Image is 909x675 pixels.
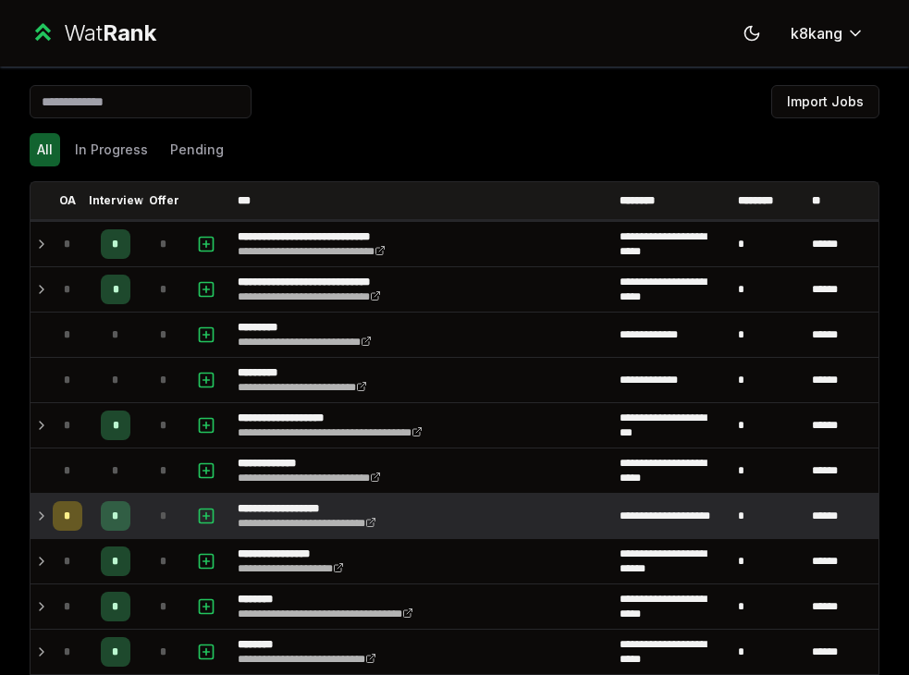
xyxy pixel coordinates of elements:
a: WatRank [30,18,156,48]
button: k8kang [776,17,879,50]
span: Rank [103,19,156,46]
button: Import Jobs [771,85,879,118]
button: In Progress [68,133,155,166]
p: Offer [149,193,179,208]
span: k8kang [791,22,842,44]
button: Pending [163,133,231,166]
button: All [30,133,60,166]
div: Wat [64,18,156,48]
p: OA [59,193,76,208]
p: Interview [89,193,143,208]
